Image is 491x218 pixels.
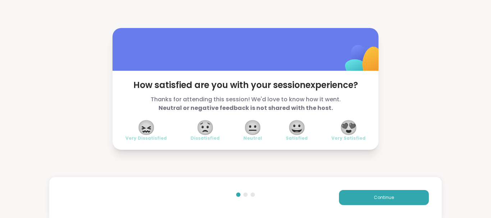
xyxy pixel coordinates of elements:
span: Continue [374,194,394,201]
span: Thanks for attending this session! We'd love to know how it went. [125,95,366,112]
span: 😀 [288,121,306,134]
img: ShareWell Logomark [328,26,400,98]
span: Satisfied [286,135,308,141]
span: 😟 [196,121,214,134]
b: Neutral or negative feedback is not shared with the host. [159,104,333,112]
span: How satisfied are you with your session experience? [125,79,366,91]
button: Continue [339,190,429,205]
span: 😍 [340,121,358,134]
span: Very Satisfied [331,135,366,141]
span: 😐 [244,121,262,134]
span: Neutral [243,135,262,141]
span: Very Dissatisfied [125,135,167,141]
span: 😖 [137,121,155,134]
span: Dissatisfied [191,135,220,141]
